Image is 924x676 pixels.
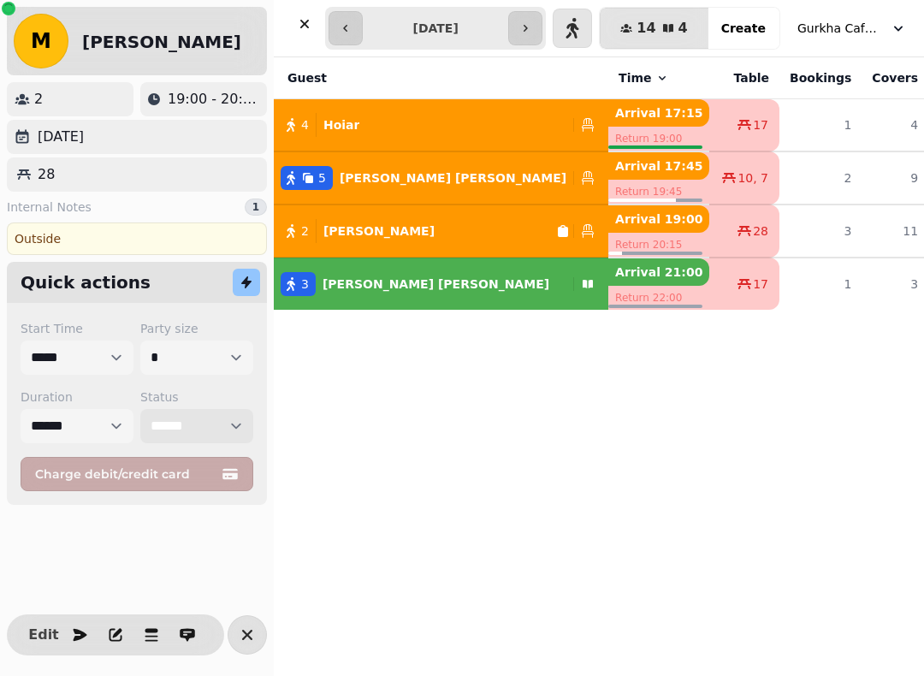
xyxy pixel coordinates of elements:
[301,276,309,293] span: 3
[637,21,655,35] span: 14
[708,8,779,49] button: Create
[301,116,309,133] span: 4
[779,205,862,258] td: 3
[82,30,241,54] h2: [PERSON_NAME]
[340,169,566,187] p: [PERSON_NAME] [PERSON_NAME]
[140,388,253,406] label: Status
[779,151,862,205] td: 2
[21,388,133,406] label: Duration
[245,199,267,216] div: 1
[31,31,51,51] span: M
[323,222,435,240] p: [PERSON_NAME]
[608,180,709,204] p: Return 19:45
[274,211,608,252] button: 2[PERSON_NAME]
[33,628,54,642] span: Edit
[678,21,688,35] span: 4
[797,20,883,37] span: Gurkha Cafe & Restauarant
[608,99,709,127] p: Arrival 17:15
[301,222,309,240] span: 2
[779,258,862,310] td: 1
[323,276,549,293] p: [PERSON_NAME] [PERSON_NAME]
[737,169,768,187] span: 10, 7
[21,457,253,491] button: Charge debit/credit card
[608,233,709,257] p: Return 20:15
[619,69,668,86] button: Time
[7,222,267,255] div: Outside
[608,258,709,286] p: Arrival 21:00
[7,199,92,216] span: Internal Notes
[168,89,260,110] p: 19:00 - 20:15
[779,57,862,99] th: Bookings
[38,127,84,147] p: [DATE]
[274,157,608,199] button: 5[PERSON_NAME] [PERSON_NAME]
[21,320,133,337] label: Start Time
[274,104,608,145] button: 4Hoiar
[35,468,218,480] span: Charge debit/credit card
[721,22,766,34] span: Create
[323,116,360,133] p: Hoiar
[608,205,709,233] p: Arrival 19:00
[21,270,151,294] h2: Quick actions
[140,320,253,337] label: Party size
[619,69,651,86] span: Time
[779,99,862,152] td: 1
[600,8,708,49] button: 144
[753,116,768,133] span: 17
[709,57,779,99] th: Table
[38,164,55,185] p: 28
[34,89,43,110] p: 2
[27,618,61,652] button: Edit
[608,152,709,180] p: Arrival 17:45
[318,169,326,187] span: 5
[608,286,709,310] p: Return 22:00
[274,264,608,305] button: 3[PERSON_NAME] [PERSON_NAME]
[753,276,768,293] span: 17
[787,13,917,44] button: Gurkha Cafe & Restauarant
[753,222,768,240] span: 28
[274,57,608,99] th: Guest
[608,127,709,151] p: Return 19:00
